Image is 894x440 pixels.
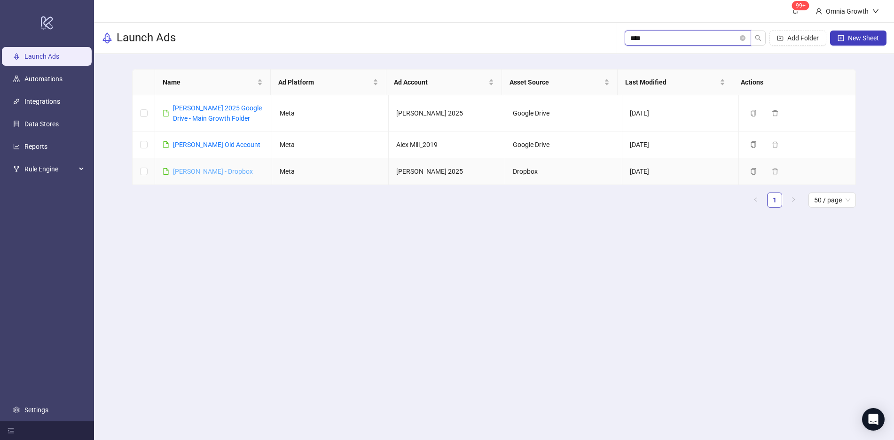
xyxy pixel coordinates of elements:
[740,35,745,41] button: close-circle
[394,77,486,87] span: Ad Account
[155,69,271,95] th: Name
[622,131,739,158] td: [DATE]
[510,77,602,87] span: Asset Source
[791,197,796,202] span: right
[24,120,59,128] a: Data Stores
[750,110,757,116] span: copy
[769,31,826,46] button: Add Folder
[173,168,253,175] a: [PERSON_NAME] - Dropbox
[24,75,63,83] a: Automations
[24,143,47,150] a: Reports
[750,141,757,148] span: copy
[272,158,389,185] td: Meta
[272,95,389,131] td: Meta
[163,141,169,148] span: file
[622,158,739,185] td: [DATE]
[505,158,622,185] td: Dropbox
[787,34,819,42] span: Add Folder
[271,69,386,95] th: Ad Platform
[786,193,801,208] li: Next Page
[772,168,778,175] span: delete
[502,69,618,95] th: Asset Source
[622,95,739,131] td: [DATE]
[733,69,849,95] th: Actions
[786,193,801,208] button: right
[163,168,169,175] span: file
[772,141,778,148] span: delete
[625,77,718,87] span: Last Modified
[386,69,502,95] th: Ad Account
[102,32,113,44] span: rocket
[772,110,778,116] span: delete
[505,95,622,131] td: Google Drive
[8,427,14,434] span: menu-fold
[748,193,763,208] button: left
[272,131,389,158] td: Meta
[389,158,505,185] td: [PERSON_NAME] 2025
[872,8,879,15] span: down
[792,1,809,10] sup: 111
[830,31,886,46] button: New Sheet
[389,131,505,158] td: Alex Mill_2019
[767,193,782,208] li: 1
[816,8,822,15] span: user
[505,131,622,158] td: Google Drive
[750,168,757,175] span: copy
[117,31,176,46] h3: Launch Ads
[278,77,371,87] span: Ad Platform
[755,35,761,41] span: search
[792,8,799,14] span: bell
[163,110,169,116] span: file
[768,193,782,207] a: 1
[13,166,20,172] span: fork
[24,53,59,60] a: Launch Ads
[618,69,733,95] th: Last Modified
[389,95,505,131] td: [PERSON_NAME] 2025
[777,35,784,41] span: folder-add
[848,34,879,42] span: New Sheet
[814,193,850,207] span: 50 / page
[862,408,885,431] div: Open Intercom Messenger
[173,141,260,148] a: [PERSON_NAME] Old Account
[753,197,759,202] span: left
[24,406,48,414] a: Settings
[163,77,255,87] span: Name
[24,98,60,105] a: Integrations
[748,193,763,208] li: Previous Page
[822,6,872,16] div: Omnia Growth
[808,193,856,208] div: Page Size
[838,35,844,41] span: plus-square
[173,104,262,122] a: [PERSON_NAME] 2025 Google Drive - Main Growth Folder
[24,160,76,178] span: Rule Engine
